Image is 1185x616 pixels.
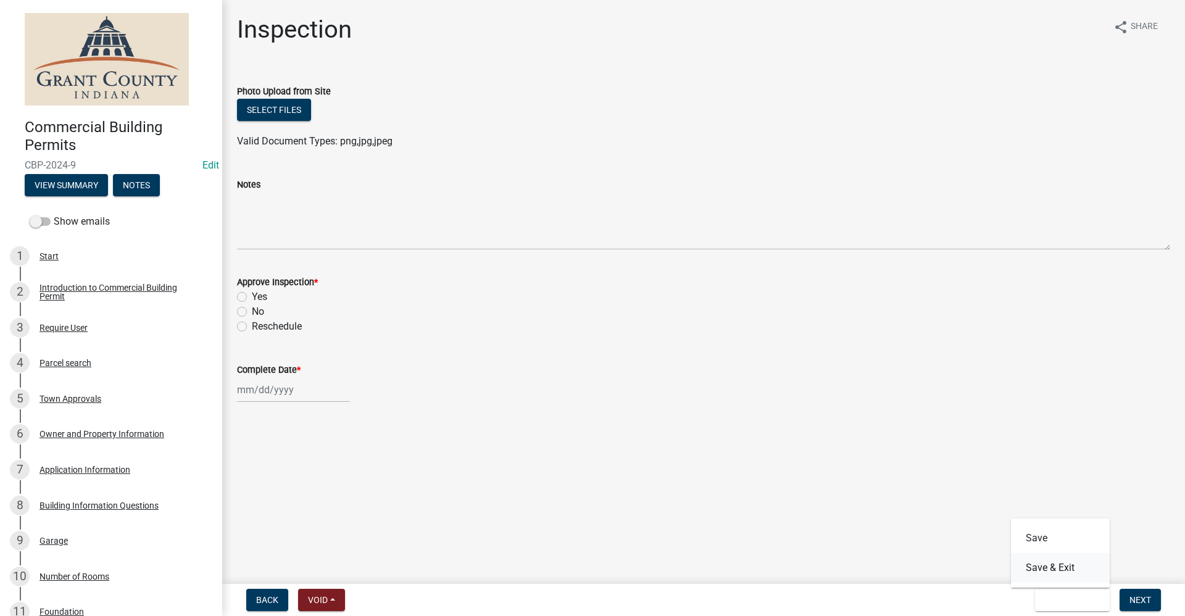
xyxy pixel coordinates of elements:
span: Void [308,595,328,605]
div: 1 [10,246,30,266]
div: Parcel search [39,359,91,367]
button: Next [1120,589,1161,611]
div: 3 [10,318,30,338]
button: Back [246,589,288,611]
div: Introduction to Commercial Building Permit [39,283,202,301]
div: 6 [10,424,30,444]
span: Back [256,595,278,605]
input: mm/dd/yyyy [237,377,350,402]
div: 7 [10,460,30,480]
img: Grant County, Indiana [25,13,189,106]
div: 2 [10,282,30,302]
label: Reschedule [252,319,302,334]
button: Select files [237,99,311,121]
div: Save & Exit [1011,518,1110,588]
div: Building Information Questions [39,501,159,510]
span: Save & Exit [1045,595,1092,605]
div: Town Approvals [39,394,101,403]
div: Start [39,252,59,260]
a: Edit [202,159,219,171]
wm-modal-confirm: Edit Application Number [202,159,219,171]
label: Approve Inspection [237,278,318,287]
button: Notes [113,174,160,196]
div: Require User [39,323,88,332]
label: Yes [252,289,267,304]
div: 5 [10,389,30,409]
button: View Summary [25,174,108,196]
button: shareShare [1104,15,1168,39]
label: Photo Upload from Site [237,88,331,96]
label: Notes [237,181,260,189]
button: Save & Exit [1011,553,1110,583]
div: Foundation [39,607,84,616]
label: No [252,304,264,319]
label: Show emails [30,214,110,229]
button: Save [1011,523,1110,553]
button: Void [298,589,345,611]
span: Next [1129,595,1151,605]
span: CBP-2024-9 [25,159,197,171]
span: Share [1131,20,1158,35]
div: Owner and Property Information [39,430,164,438]
i: share [1113,20,1128,35]
h4: Commercial Building Permits [25,119,212,154]
h1: Inspection [237,15,352,44]
div: 9 [10,531,30,551]
label: Complete Date [237,366,301,375]
div: 4 [10,353,30,373]
wm-modal-confirm: Notes [113,181,160,191]
span: Valid Document Types: png,jpg,jpeg [237,135,393,147]
div: Application Information [39,465,130,474]
div: 10 [10,567,30,586]
div: 8 [10,496,30,515]
button: Save & Exit [1035,589,1110,611]
div: Number of Rooms [39,572,109,581]
div: Garage [39,536,68,545]
wm-modal-confirm: Summary [25,181,108,191]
